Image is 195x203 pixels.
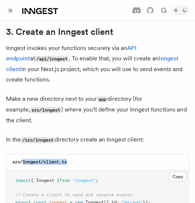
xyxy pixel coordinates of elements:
button: Toggle dark mode [171,6,189,15]
p: Make a new directory next to your directory (for example, ) where you'll define your Inngest func... [6,94,189,126]
code: src/inngest/client.ts [12,159,67,164]
span: import [15,178,31,183]
code: app [97,96,107,103]
span: ; [96,178,98,183]
code: /src/inngest [21,137,55,143]
span: from [59,178,70,183]
button: Copy [169,172,186,182]
p: In the directory create an Inngest client: [6,134,189,145]
button: Find something... [159,6,168,15]
code: src/inngest [30,107,61,113]
code: /api/inngest [35,56,69,62]
span: // Create a client to send and receive events [15,192,132,197]
a: 3. Create an Inngest client [6,27,113,37]
span: "inngest" [72,178,96,183]
span: { Inngest } [31,178,59,183]
button: Toggle navigation [6,6,15,15]
p: Inngest invokes your functions securely via an at . To enable that, you will create an in your Ne... [6,43,189,85]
